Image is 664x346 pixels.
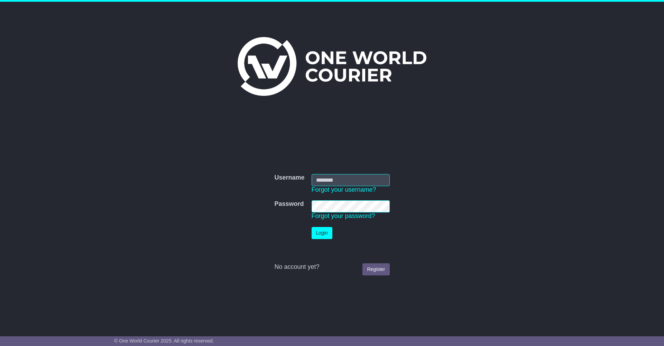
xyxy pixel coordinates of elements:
label: Password [274,200,304,208]
label: Username [274,174,304,182]
a: Forgot your password? [312,212,375,219]
button: Login [312,227,332,239]
a: Forgot your username? [312,186,376,193]
a: Register [362,263,389,275]
span: © One World Courier 2025. All rights reserved. [114,338,214,344]
img: One World [238,37,426,96]
div: No account yet? [274,263,389,271]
